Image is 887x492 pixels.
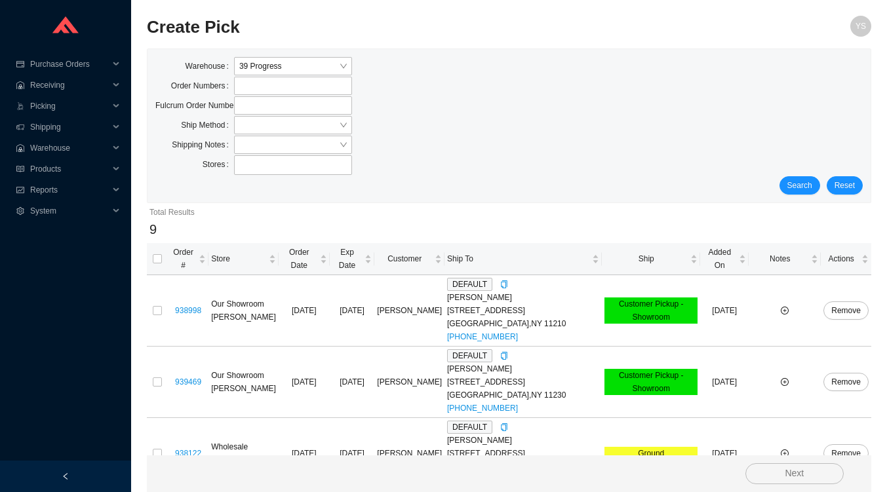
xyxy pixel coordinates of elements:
th: Order # sortable [168,243,208,275]
span: Search [787,179,812,192]
span: Added On [703,246,736,272]
span: setting [16,207,25,215]
span: Receiving [30,75,109,96]
span: Remove [831,304,861,317]
span: Purchase Orders [30,54,109,75]
button: Remove [823,373,869,391]
th: Customer sortable [374,243,444,275]
span: credit-card [16,60,25,68]
span: Order Date [281,246,317,272]
span: Notes [751,252,808,265]
span: left [62,472,69,480]
span: fund [16,186,25,194]
th: Order Date sortable [279,243,330,275]
div: [GEOGRAPHIC_DATA] , NY 11230 [447,388,599,402]
button: Remove [823,301,869,320]
div: [PERSON_NAME] [447,434,599,447]
div: [GEOGRAPHIC_DATA] , NY 11210 [447,317,599,330]
a: [PHONE_NUMBER] [447,332,518,341]
td: [DATE] [279,275,330,347]
span: Order # [170,246,196,272]
a: 938122 [175,449,201,458]
span: Ship To [447,252,589,265]
span: YS [856,16,866,37]
span: plus-circle [781,378,789,386]
span: 9 [149,222,157,237]
span: Products [30,159,109,180]
div: Ground [604,447,698,460]
div: [DATE] [332,304,372,317]
div: [DATE] [332,375,372,388]
span: Actions [823,252,859,265]
div: Wholesale [PERSON_NAME] [211,440,276,466]
span: System [30,200,109,221]
span: Reports [30,180,109,200]
label: Warehouse [186,57,234,75]
div: Total Results [149,206,869,219]
span: read [16,165,25,173]
td: [DATE] [700,347,749,418]
div: [PERSON_NAME] [447,362,599,375]
button: Reset [827,176,863,195]
h2: Create Pick [147,16,690,39]
span: DEFAULT [447,349,492,362]
label: Shipping Notes [172,136,234,154]
th: Actions sortable [821,243,871,275]
div: Copy [500,278,508,291]
div: [PERSON_NAME] [447,291,599,304]
div: Copy [500,421,508,434]
td: [PERSON_NAME] [374,418,444,489]
div: Customer Pickup - Showroom [604,297,698,324]
span: copy [500,352,508,360]
span: Store [211,252,266,265]
button: Search [779,176,820,195]
span: copy [500,423,508,431]
a: 939469 [175,377,201,387]
label: Stores [203,155,234,174]
td: [DATE] [279,347,330,418]
th: Ship sortable [602,243,700,275]
div: Customer Pickup - Showroom [604,369,698,395]
td: [DATE] [279,418,330,489]
div: [STREET_ADDRESS] [447,447,599,460]
th: Store sortable [208,243,279,275]
span: Remove [831,447,861,460]
button: Next [745,463,844,484]
th: Exp Date sortable [330,243,375,275]
th: Ship To sortable [444,243,602,275]
td: [PERSON_NAME] [374,275,444,347]
span: Warehouse [30,138,109,159]
td: [DATE] [700,275,749,347]
label: Order Numbers [171,77,234,95]
span: Customer [377,252,432,265]
a: [PHONE_NUMBER] [447,404,518,413]
div: [STREET_ADDRESS] [447,375,599,388]
div: Our Showroom [PERSON_NAME] [211,369,276,395]
span: Remove [831,375,861,388]
th: Notes sortable [749,243,821,275]
div: [STREET_ADDRESS] [447,304,599,317]
th: Added On sortable [700,243,749,275]
td: [PERSON_NAME] [374,347,444,418]
span: Reset [835,179,855,192]
span: Ship [604,252,688,265]
span: DEFAULT [447,278,492,291]
button: Remove [823,444,869,463]
span: DEFAULT [447,421,492,434]
div: Copy [500,349,508,362]
span: copy [500,280,508,288]
span: plus-circle [781,307,789,314]
div: [DATE] [332,447,372,460]
div: Our Showroom [PERSON_NAME] [211,297,276,324]
span: Shipping [30,117,109,138]
span: Picking [30,96,109,117]
label: Fulcrum Order Numbers [155,96,234,115]
span: plus-circle [781,449,789,457]
span: 39 Progress [239,58,347,75]
a: 938998 [175,306,201,315]
label: Ship Method [181,116,234,134]
span: Exp Date [332,246,363,272]
td: [DATE] [700,418,749,489]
